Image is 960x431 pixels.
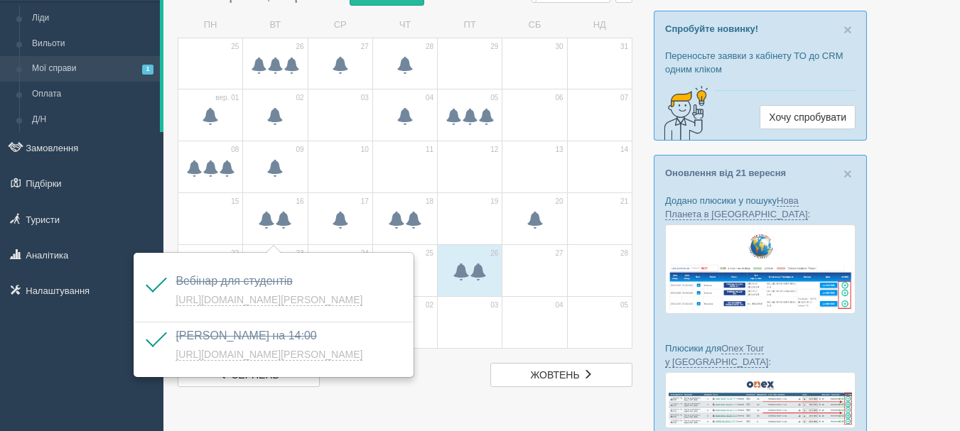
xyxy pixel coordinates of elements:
[296,197,303,207] span: 16
[556,197,563,207] span: 20
[843,165,852,182] span: ×
[361,93,369,103] span: 03
[361,145,369,155] span: 10
[176,329,316,342] span: [PERSON_NAME] на 14:00
[620,197,628,207] span: 21
[372,13,437,38] td: ЧТ
[426,197,433,207] span: 18
[231,249,239,258] span: 22
[665,195,808,220] a: Нова Планета в [GEOGRAPHIC_DATA]
[426,249,433,258] span: 25
[361,197,369,207] span: 17
[490,249,498,258] span: 26
[490,197,498,207] span: 19
[620,42,628,52] span: 31
[296,249,303,258] span: 23
[426,145,433,155] span: 11
[231,369,279,381] span: серпень
[231,42,239,52] span: 25
[556,300,563,310] span: 04
[665,342,856,369] p: Плюсики для :
[556,145,563,155] span: 13
[178,13,243,38] td: ПН
[296,42,303,52] span: 26
[843,166,852,181] button: Close
[426,42,433,52] span: 28
[490,93,498,103] span: 05
[490,42,498,52] span: 29
[843,22,852,37] button: Close
[665,194,856,221] p: Додано плюсики у пошуку :
[556,42,563,52] span: 30
[361,249,369,258] span: 24
[176,349,362,361] a: [URL][DOMAIN_NAME][PERSON_NAME]
[142,65,153,74] span: 1
[243,13,308,38] td: ВТ
[426,93,433,103] span: 04
[490,300,498,310] span: 03
[620,300,628,310] span: 05
[567,13,632,38] td: НД
[556,93,563,103] span: 06
[556,249,563,258] span: 27
[296,145,303,155] span: 09
[665,49,856,76] p: Переносьте заявки з кабінету ТО до CRM одним кліком
[361,42,369,52] span: 27
[620,249,628,258] span: 28
[665,168,786,178] a: Оновлення від 21 вересня
[665,343,768,368] a: Onex Tour у [GEOGRAPHIC_DATA]
[26,82,160,107] a: Оплата
[215,93,239,103] span: вер. 01
[502,13,567,38] td: СБ
[665,372,856,428] img: onex-tour-proposal-crm-for-travel-agency.png
[426,300,433,310] span: 02
[176,275,292,287] span: Вебінар для студентів
[26,6,160,31] a: Ліди
[665,224,856,314] img: new-planet-%D0%BF%D1%96%D0%B4%D0%B1%D1%96%D1%80%D0%BA%D0%B0-%D1%81%D1%80%D0%BC-%D0%B4%D0%BB%D1%8F...
[490,145,498,155] span: 12
[176,294,362,306] a: [URL][DOMAIN_NAME][PERSON_NAME]
[296,93,303,103] span: 02
[438,13,502,38] td: ПТ
[665,22,856,36] p: Спробуйте новинку!
[26,31,160,57] a: Вильоти
[843,21,852,38] span: ×
[26,107,160,133] a: Д/Н
[26,56,160,82] a: Мої справи1
[308,13,372,38] td: СР
[760,105,856,129] a: Хочу спробувати
[231,197,239,207] span: 15
[654,84,711,141] img: creative-idea-2907357.png
[531,369,580,381] span: жовтень
[620,145,628,155] span: 14
[231,145,239,155] span: 08
[620,93,628,103] span: 07
[490,363,632,387] a: жовтень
